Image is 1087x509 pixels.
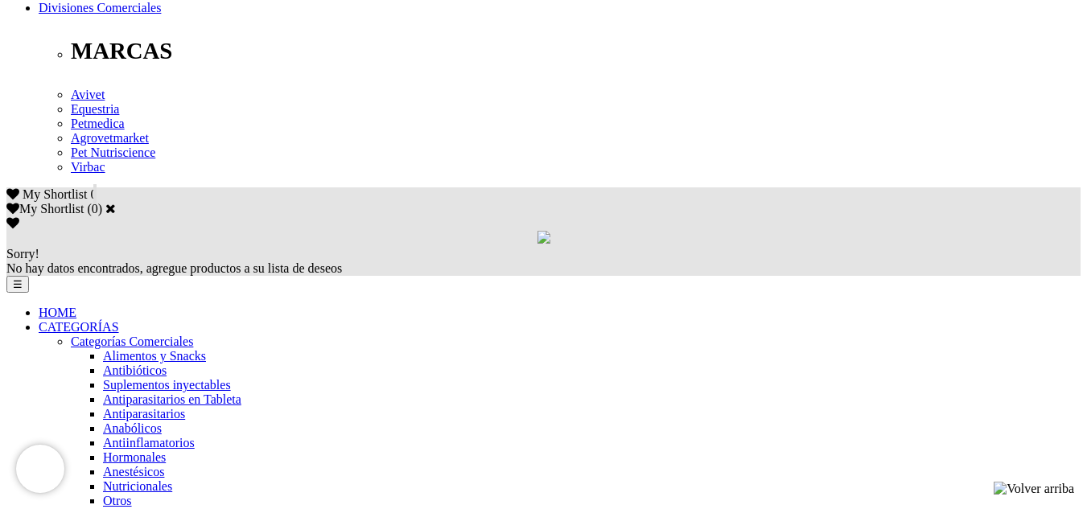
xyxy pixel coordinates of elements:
a: Otros [103,494,132,507]
a: Categorías Comerciales [71,335,193,348]
a: Pet Nutriscience [71,146,155,159]
a: Antibióticos [103,363,167,377]
a: Suplementos inyectables [103,378,231,392]
a: Equestria [71,102,119,116]
iframe: Brevo live chat [16,445,64,493]
a: Nutricionales [103,479,172,493]
p: MARCAS [71,38,1081,64]
img: Volver arriba [994,482,1074,496]
a: Virbac [71,160,105,174]
a: Antiparasitarios en Tableta [103,392,241,406]
div: No hay datos encontrados, agregue productos a su lista de deseos [6,247,1081,276]
a: Antiparasitarios [103,407,185,421]
a: Antiinflamatorios [103,436,195,449]
span: ( ) [87,202,102,216]
span: My Shortlist [23,187,87,201]
a: Hormonales [103,450,166,464]
a: Petmedica [71,117,125,130]
a: Anabólicos [103,421,162,435]
label: 0 [92,202,98,216]
a: Anestésicos [103,465,164,478]
a: Avivet [71,88,105,101]
img: loading.gif [537,231,550,244]
label: My Shortlist [6,202,84,216]
button: ☰ [6,276,29,293]
a: Divisiones Comerciales [39,1,161,14]
a: Agrovetmarket [71,131,149,145]
a: Alimentos y Snacks [103,349,206,363]
a: Cerrar [105,202,116,215]
span: 0 [90,187,97,201]
a: CATEGORÍAS [39,320,119,334]
span: Sorry! [6,247,39,261]
a: HOME [39,306,76,319]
